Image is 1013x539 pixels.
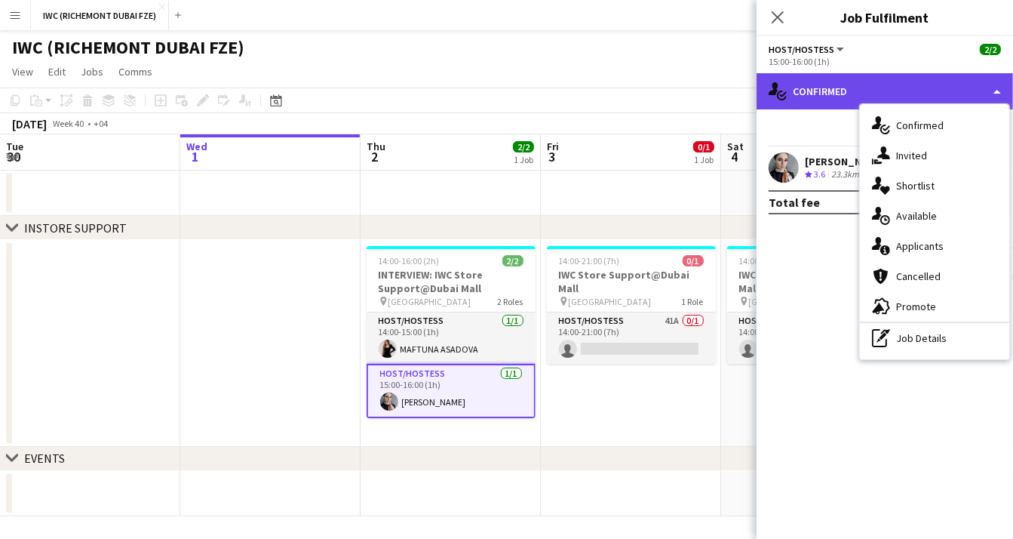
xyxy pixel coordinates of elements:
[367,140,385,153] span: Thu
[739,255,800,266] span: 14:00-21:00 (7h)
[896,269,941,283] span: Cancelled
[112,62,158,82] a: Comms
[75,62,109,82] a: Jobs
[749,296,832,307] span: [GEOGRAPHIC_DATA]
[805,155,885,168] div: [PERSON_NAME]
[828,168,862,181] div: 23.3km
[860,323,1009,353] div: Job Details
[547,140,559,153] span: Fri
[725,148,744,165] span: 4
[367,313,536,364] app-card-role: Host/Hostess1/114:00-15:00 (1h)MAFTUNA ASADOVA
[50,118,87,129] span: Week 40
[727,313,896,364] app-card-role: Host/Hostess0/114:00-21:00 (7h)
[94,118,108,129] div: +04
[769,195,820,210] div: Total fee
[367,268,536,295] h3: INTERVIEW: IWC Store Support@Dubai Mall
[694,154,714,165] div: 1 Job
[814,168,825,180] span: 3.6
[6,140,23,153] span: Tue
[896,239,944,253] span: Applicants
[81,65,103,79] span: Jobs
[388,296,471,307] span: [GEOGRAPHIC_DATA]
[6,62,39,82] a: View
[683,255,704,266] span: 0/1
[184,148,207,165] span: 1
[498,296,523,307] span: 2 Roles
[31,1,169,30] button: IWC (RICHEMONT DUBAI FZE)
[727,246,896,364] app-job-card: 14:00-21:00 (7h)0/1IWC Store Support@Dubai Mall [GEOGRAPHIC_DATA]1 RoleHost/Hostess0/114:00-21:00...
[547,268,716,295] h3: IWC Store Support@Dubai Mall
[757,73,1013,109] div: Confirmed
[502,255,523,266] span: 2/2
[118,65,152,79] span: Comms
[12,36,244,59] h1: IWC (RICHEMONT DUBAI FZE)
[682,296,704,307] span: 1 Role
[547,246,716,364] app-job-card: 14:00-21:00 (7h)0/1IWC Store Support@Dubai Mall [GEOGRAPHIC_DATA]1 RoleHost/Hostess41A0/114:00-21...
[364,148,385,165] span: 2
[757,8,1013,27] h3: Job Fulfilment
[559,255,620,266] span: 14:00-21:00 (7h)
[24,451,65,466] div: EVENTS
[4,148,23,165] span: 30
[24,220,127,236] div: INSTORE SUPPORT
[48,65,66,79] span: Edit
[727,268,896,295] h3: IWC Store Support@Dubai Mall
[769,56,1001,67] div: 15:00-16:00 (1h)
[367,364,536,418] app-card-role: Host/Hostess1/115:00-16:00 (1h)[PERSON_NAME]
[547,313,716,364] app-card-role: Host/Hostess41A0/114:00-21:00 (7h)
[727,140,744,153] span: Sat
[367,246,536,418] app-job-card: 14:00-16:00 (2h)2/2INTERVIEW: IWC Store Support@Dubai Mall [GEOGRAPHIC_DATA]2 RolesHost/Hostess1/...
[769,44,834,55] span: Host/Hostess
[42,62,72,82] a: Edit
[896,300,936,313] span: Promote
[12,65,33,79] span: View
[514,154,533,165] div: 1 Job
[12,116,47,131] div: [DATE]
[896,209,937,223] span: Available
[186,140,207,153] span: Wed
[379,255,440,266] span: 14:00-16:00 (2h)
[569,296,652,307] span: [GEOGRAPHIC_DATA]
[769,44,846,55] button: Host/Hostess
[896,149,927,162] span: Invited
[896,179,935,192] span: Shortlist
[513,141,534,152] span: 2/2
[545,148,559,165] span: 3
[896,119,944,132] span: Confirmed
[693,141,714,152] span: 0/1
[980,44,1001,55] span: 2/2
